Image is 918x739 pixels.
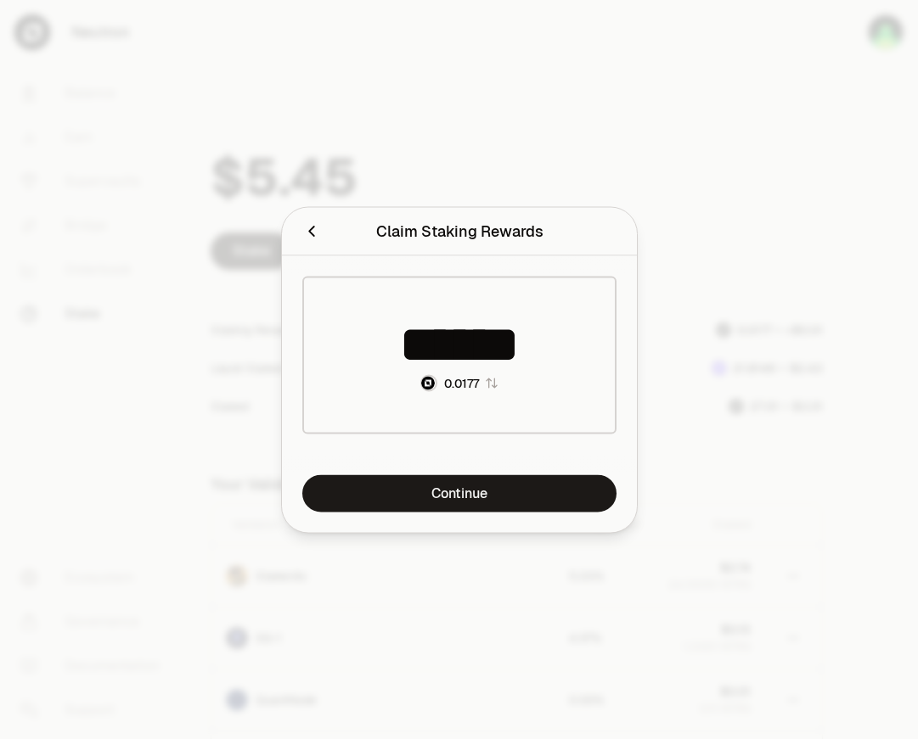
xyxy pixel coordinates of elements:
div: 0.0177 [443,374,478,391]
button: NTRN Logo0.0177 [420,374,498,391]
img: NTRN Logo [421,376,435,389]
button: Close [302,219,321,243]
div: Claim Staking Rewards [375,219,543,243]
a: Continue [302,474,617,512]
